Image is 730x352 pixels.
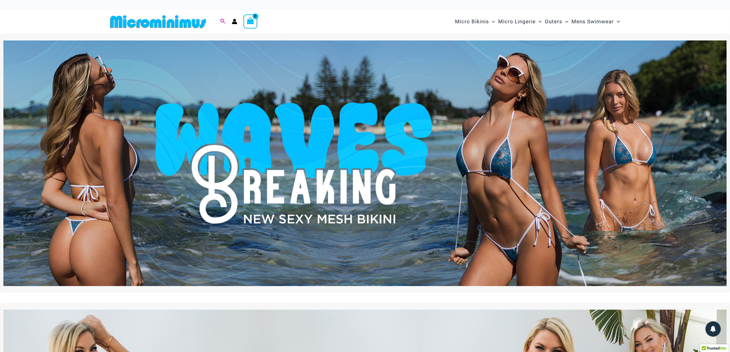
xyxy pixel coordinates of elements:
[232,19,237,24] a: Account icon link
[562,14,568,29] span: Menu Toggle
[536,14,542,29] span: Menu Toggle
[108,15,208,29] img: MM SHOP LOGO FLAT
[489,14,495,29] span: Menu Toggle
[498,14,536,29] span: Micro Lingerie
[455,14,489,29] span: Micro Bikinis
[545,14,562,29] span: Outers
[570,12,621,31] a: Mens SwimwearMenu ToggleMenu Toggle
[243,14,258,29] a: View Shopping Cart, empty
[614,14,620,29] span: Menu Toggle
[543,12,570,31] a: OutersMenu ToggleMenu Toggle
[497,12,543,31] a: Micro LingerieMenu ToggleMenu Toggle
[453,12,497,31] a: Micro BikinisMenu ToggleMenu Toggle
[571,14,614,29] span: Mens Swimwear
[3,40,727,286] img: Waves Breaking Ocean Bikini Pack
[220,18,226,25] a: Search icon link
[453,11,623,32] nav: Site Navigation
